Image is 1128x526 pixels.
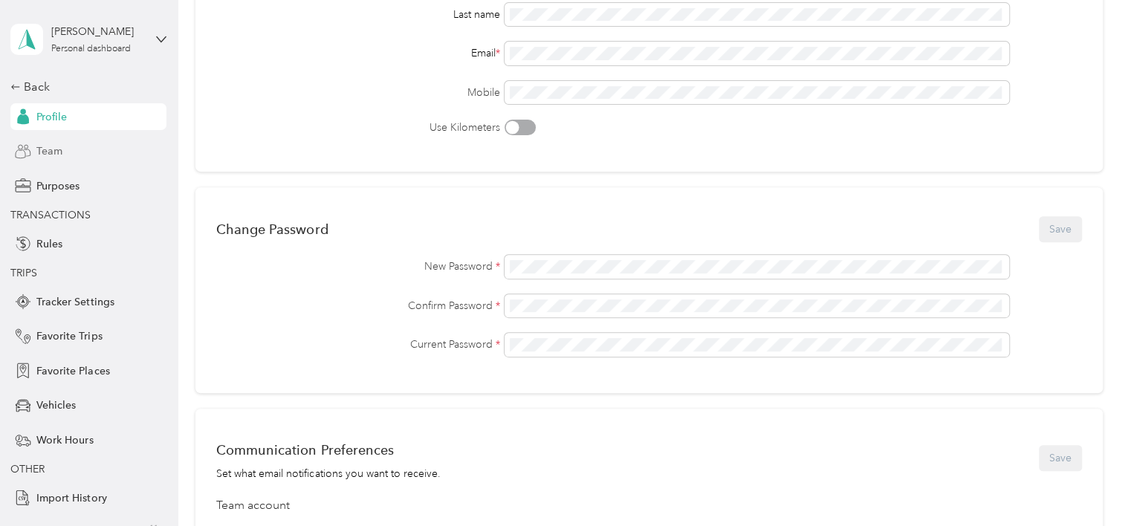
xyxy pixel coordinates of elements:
div: Set what email notifications you want to receive. [216,466,440,481]
span: Vehicles [36,397,76,413]
span: Rules [36,236,62,252]
div: Last name [216,7,499,22]
div: Personal dashboard [51,45,131,53]
span: Favorite Trips [36,328,102,344]
span: Purposes [36,178,80,194]
span: Favorite Places [36,363,109,379]
div: Team account [216,497,1081,515]
span: Import History [36,490,106,506]
label: Use Kilometers [216,120,499,135]
label: New Password [216,259,499,274]
span: TRIPS [10,267,37,279]
span: Tracker Settings [36,294,114,310]
label: Current Password [216,337,499,352]
div: Email [216,45,499,61]
span: TRANSACTIONS [10,209,91,221]
div: Communication Preferences [216,442,440,458]
span: Team [36,143,62,159]
div: Back [10,78,159,96]
iframe: Everlance-gr Chat Button Frame [1045,443,1128,526]
div: [PERSON_NAME] [51,24,144,39]
span: Profile [36,109,67,125]
span: Work Hours [36,432,93,448]
span: OTHER [10,463,45,475]
label: Mobile [216,85,499,100]
label: Confirm Password [216,298,499,314]
div: Change Password [216,221,328,237]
